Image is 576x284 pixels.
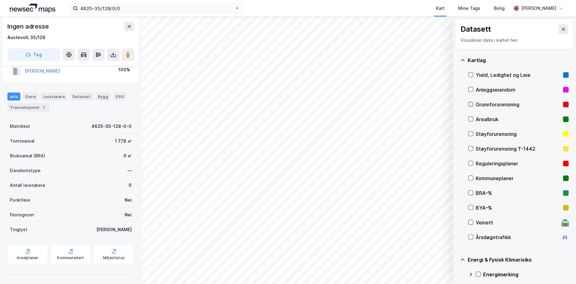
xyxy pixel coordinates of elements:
[476,71,561,79] div: Yield, Ledighet og Leie
[545,254,576,284] iframe: Chat Widget
[476,175,561,182] div: Kommuneplaner
[95,93,111,101] div: Bygg
[458,5,480,12] div: Mine Tags
[123,152,132,160] div: 0 ㎡
[10,152,45,160] div: Bruksareal (BRA)
[41,104,47,110] div: 2
[521,5,556,12] div: [PERSON_NAME]
[125,211,132,219] div: Nei
[476,101,561,108] div: Grunnforurensning
[41,93,67,101] div: Leietakere
[118,66,130,73] div: 100%
[7,103,50,112] div: Transaksjoner
[115,137,132,145] div: 1 778 ㎡
[476,86,561,93] div: Anleggseiendom
[78,4,235,13] input: Søk på adresse, matrikkel, gårdeiere, leietakere eller personer
[476,116,561,123] div: Arealbruk
[468,57,569,64] div: Kartlag
[494,5,505,12] div: Bolig
[476,204,561,211] div: BYA–%
[10,211,34,219] div: Festegrunn
[10,4,55,13] img: logo.a4113a55bc3d86da70a041830d287a7e.svg
[10,137,34,145] div: Tomteareal
[7,49,60,61] button: Tag
[483,271,569,278] div: Energimerking
[70,93,93,101] div: Datasett
[476,234,559,241] div: Årsdøgntrafikk
[10,196,30,204] div: Punktleie
[129,182,132,189] div: 0
[461,37,568,44] div: Visualiser data i kartet her.
[476,145,561,152] div: Støyforurensning T-1442
[91,123,132,130] div: 4625-35-128-0-0
[10,226,27,233] div: Tinglyst
[7,93,20,101] div: Info
[23,93,38,101] div: Eiere
[17,255,38,260] div: Arealplaner
[468,256,569,263] div: Energi & Fysisk Klimarisiko
[96,226,132,233] div: [PERSON_NAME]
[561,219,569,227] div: 🛣️
[476,160,561,167] div: Reguleringsplaner
[57,255,84,260] div: Kommunekart
[125,196,132,204] div: Nei
[113,93,126,101] div: ESG
[436,5,445,12] div: Kart
[476,189,561,197] div: BRA–%
[461,24,491,34] div: Datasett
[10,167,41,174] div: Eiendomstype
[7,34,46,41] div: Austevoll, 35/128
[10,123,30,130] div: Matrikkel
[476,219,559,226] div: Veinett
[476,130,561,138] div: Støyforurensning
[103,255,125,260] div: Miljøstatus
[127,167,132,174] div: —
[7,22,50,31] div: Ingen adresse
[10,182,45,189] div: Antall leietakere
